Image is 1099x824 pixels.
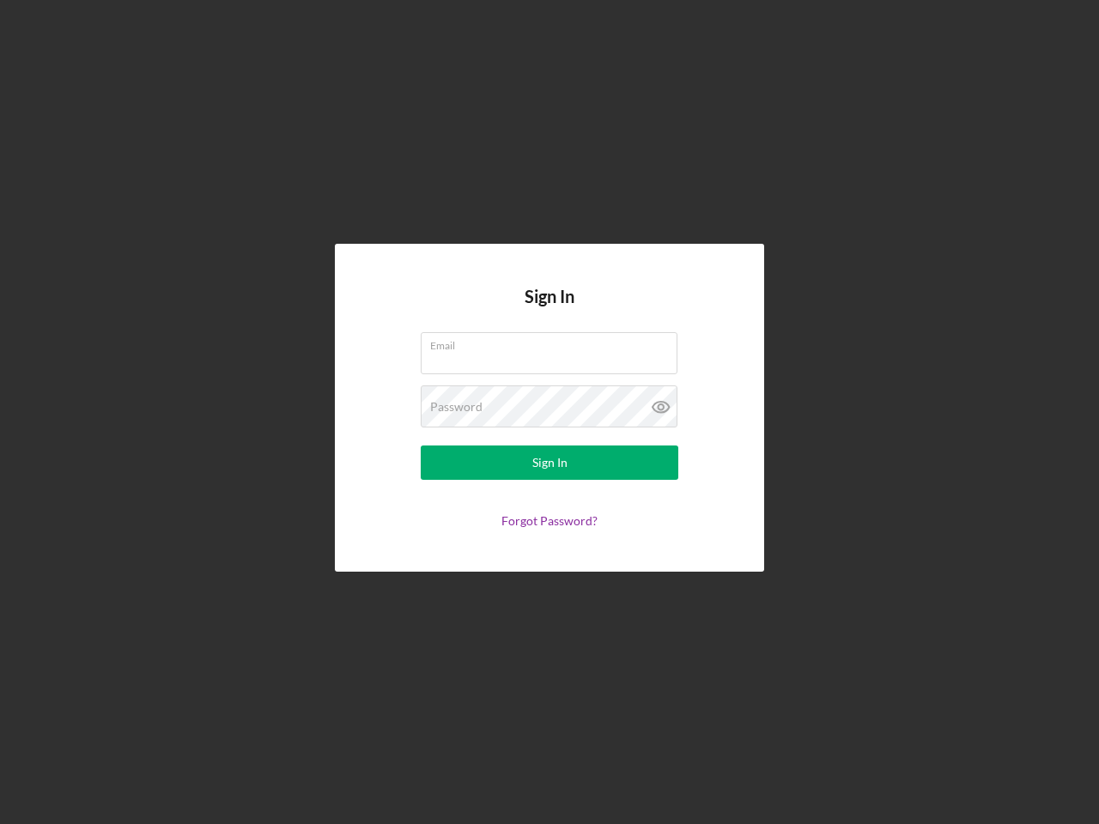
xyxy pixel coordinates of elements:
[430,400,483,414] label: Password
[525,287,574,332] h4: Sign In
[532,445,568,480] div: Sign In
[501,513,598,528] a: Forgot Password?
[430,333,677,352] label: Email
[421,445,678,480] button: Sign In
